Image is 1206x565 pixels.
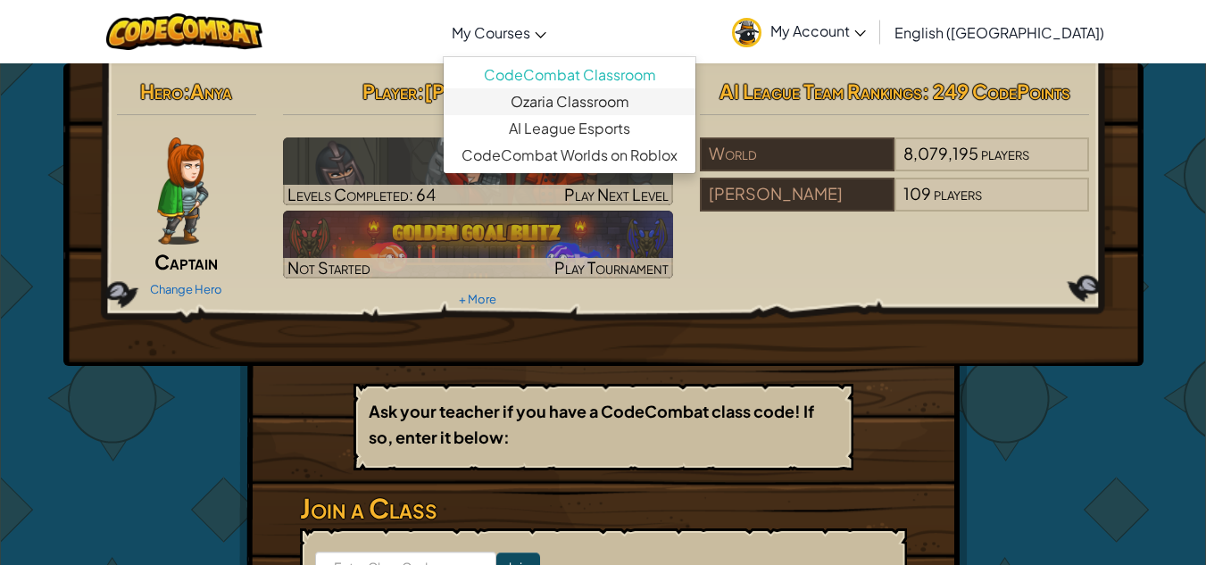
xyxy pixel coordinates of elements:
[140,79,183,104] span: Hero
[700,195,1090,215] a: [PERSON_NAME]109players
[190,79,232,104] span: Anya
[894,23,1104,42] span: English ([GEOGRAPHIC_DATA])
[283,211,673,278] img: Golden Goal
[719,79,922,104] span: AI League Team Rankings
[444,115,695,142] a: AI League Esports
[700,178,894,212] div: [PERSON_NAME]
[183,79,190,104] span: :
[154,249,218,274] span: Captain
[903,183,931,204] span: 109
[459,292,496,306] a: + More
[362,79,417,104] span: Player
[886,8,1113,56] a: English ([GEOGRAPHIC_DATA])
[981,143,1029,163] span: players
[444,88,695,115] a: Ozaria Classroom
[287,257,370,278] span: Not Started
[922,79,1070,104] span: : 249 CodePoints
[287,184,436,204] span: Levels Completed: 64
[283,211,673,278] a: Not StartedPlay Tournament
[417,79,424,104] span: :
[300,488,907,528] h3: Join a Class
[770,21,866,40] span: My Account
[443,8,555,56] a: My Courses
[444,142,695,169] a: CodeCombat Worlds on Roblox
[283,142,673,182] h3: CS1
[934,183,982,204] span: players
[150,282,222,296] a: Change Hero
[369,401,814,447] b: Ask your teacher if you have a CodeCombat class code! If so, enter it below:
[452,23,530,42] span: My Courses
[903,143,978,163] span: 8,079,195
[283,137,673,205] img: CS1
[732,18,761,47] img: avatar
[283,137,673,205] a: Play Next Level
[723,4,875,60] a: My Account
[157,137,208,245] img: captain-pose.png
[700,154,1090,175] a: World8,079,195players
[564,184,669,204] span: Play Next Level
[424,79,593,104] span: [PERSON_NAME]
[700,137,894,171] div: World
[106,13,262,50] img: CodeCombat logo
[444,62,695,88] a: CodeCombat Classroom
[554,257,669,278] span: Play Tournament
